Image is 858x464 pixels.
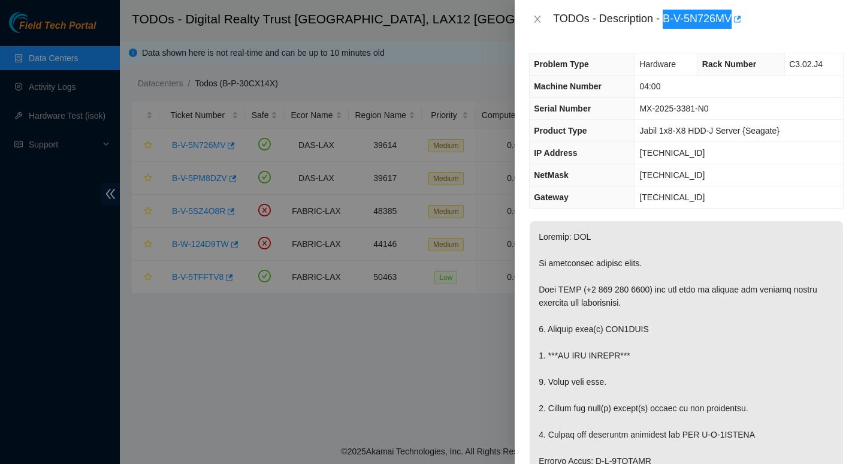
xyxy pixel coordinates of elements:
[553,10,844,29] div: TODOs - Description - B-V-5N726MV
[639,82,660,91] span: 04:00
[639,148,705,158] span: [TECHNICAL_ID]
[534,59,589,69] span: Problem Type
[639,59,676,69] span: Hardware
[534,126,587,135] span: Product Type
[533,14,542,24] span: close
[534,82,602,91] span: Machine Number
[789,59,823,69] span: C3.02.J4
[534,192,569,202] span: Gateway
[534,170,569,180] span: NetMask
[639,170,705,180] span: [TECHNICAL_ID]
[639,192,705,202] span: [TECHNICAL_ID]
[529,14,546,25] button: Close
[639,104,708,113] span: MX-2025-3381-N0
[534,148,577,158] span: IP Address
[534,104,591,113] span: Serial Number
[702,59,756,69] span: Rack Number
[639,126,779,135] span: Jabil 1x8-X8 HDD-J Server {Seagate}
